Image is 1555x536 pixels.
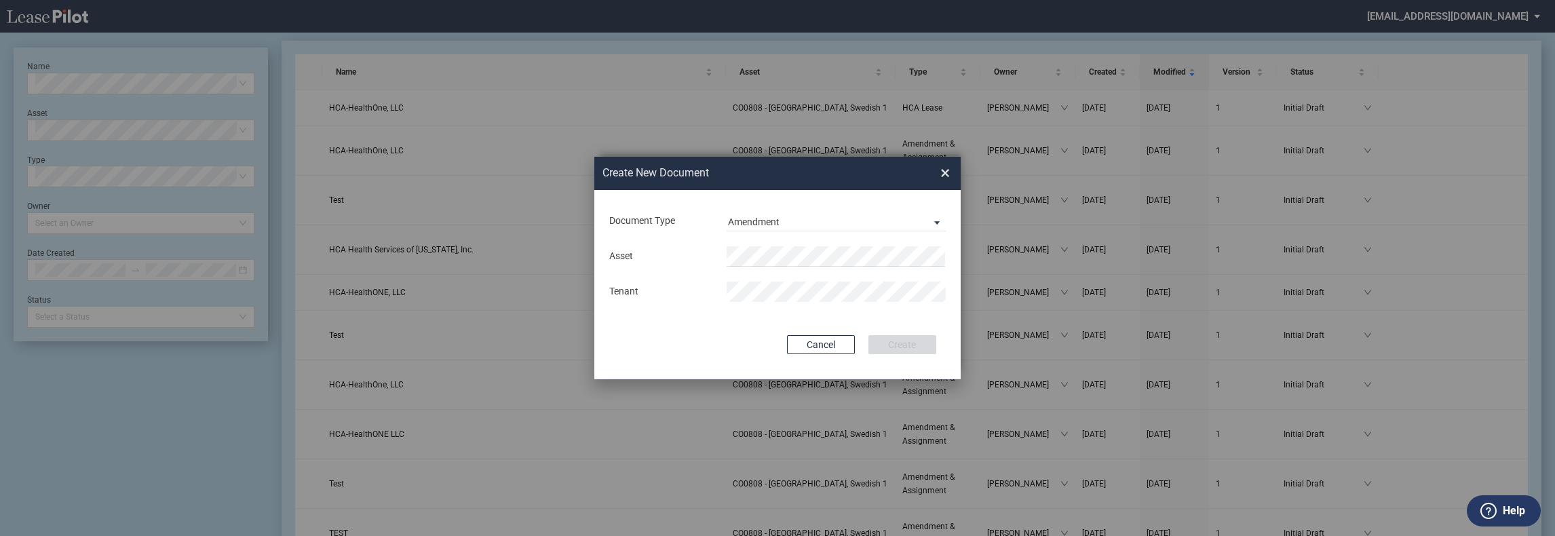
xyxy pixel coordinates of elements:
div: Tenant [601,285,718,299]
div: Document Type [601,214,718,228]
span: × [940,162,950,184]
div: Asset [601,250,718,263]
div: Amendment [728,216,780,227]
md-select: Document Type: Amendment [727,211,946,231]
button: Cancel [787,335,855,354]
label: Help [1503,502,1525,520]
h2: Create New Document [602,166,891,180]
button: Create [868,335,936,354]
md-dialog: Create New ... [594,157,961,379]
